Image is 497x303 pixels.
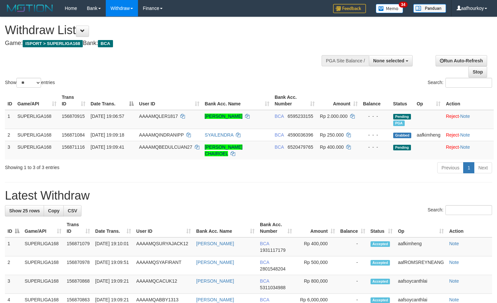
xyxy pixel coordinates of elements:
[260,241,269,246] span: BCA
[5,205,44,216] a: Show 25 rows
[93,237,134,256] td: [DATE] 19:10:01
[196,260,234,265] a: [PERSON_NAME]
[205,114,242,119] a: [PERSON_NAME]
[22,275,64,294] td: SUPERLIGA168
[446,219,492,237] th: Action
[320,144,344,150] span: Rp 400.000
[44,205,64,216] a: Copy
[275,114,284,119] span: BCA
[196,297,234,302] a: [PERSON_NAME]
[360,91,391,110] th: Balance
[443,110,494,129] td: ·
[413,4,446,13] img: panduan.png
[62,132,85,138] span: 156871084
[22,256,64,275] td: SUPERLIGA168
[317,91,360,110] th: Amount: activate to sort column ascending
[369,55,413,66] button: None selected
[134,219,193,237] th: User ID: activate to sort column ascending
[449,241,459,246] a: Note
[295,237,337,256] td: Rp 400,000
[136,91,202,110] th: User ID: activate to sort column ascending
[15,91,59,110] th: Game/API: activate to sort column ascending
[62,144,85,150] span: 156871116
[338,237,368,256] td: -
[257,219,295,237] th: Bank Acc. Number: activate to sort column ascending
[5,141,15,160] td: 3
[371,260,390,266] span: Accepted
[393,145,411,150] span: Pending
[395,256,446,275] td: aafROMSREYNEANG
[5,40,325,47] h4: Game: Bank:
[474,162,492,173] a: Next
[449,278,459,284] a: Note
[5,91,15,110] th: ID
[5,3,55,13] img: MOTION_logo.png
[376,4,403,13] img: Button%20Memo.svg
[68,208,77,213] span: CSV
[196,278,234,284] a: [PERSON_NAME]
[91,114,124,119] span: [DATE] 19:06:57
[9,208,40,213] span: Show 25 rows
[460,144,470,150] a: Note
[445,78,492,88] input: Search:
[5,110,15,129] td: 1
[15,129,59,141] td: SUPERLIGA168
[64,237,93,256] td: 156871079
[338,256,368,275] td: -
[399,2,408,8] span: 34
[371,241,390,247] span: Accepted
[460,132,470,138] a: Note
[275,144,284,150] span: BCA
[449,260,459,265] a: Note
[288,144,313,150] span: Copy 6520479765 to clipboard
[260,297,269,302] span: BCA
[275,132,284,138] span: BCA
[93,219,134,237] th: Date Trans.: activate to sort column ascending
[22,237,64,256] td: SUPERLIGA168
[460,114,470,119] a: Note
[88,91,137,110] th: Date Trans.: activate to sort column descending
[5,237,22,256] td: 1
[446,132,459,138] a: Reject
[202,91,272,110] th: Bank Acc. Name: activate to sort column ascending
[463,162,474,173] a: 1
[446,144,459,150] a: Reject
[93,275,134,294] td: [DATE] 19:09:21
[139,144,192,150] span: AAAAMQBEDULCUAN27
[395,219,446,237] th: Op: activate to sort column ascending
[62,114,85,119] span: 156870915
[437,162,463,173] a: Previous
[414,91,443,110] th: Op: activate to sort column ascending
[320,114,348,119] span: Rp 2.000.000
[322,55,369,66] div: PGA Site Balance /
[395,275,446,294] td: aafsoycanthlai
[193,219,257,237] th: Bank Acc. Name: activate to sort column ascending
[371,297,390,303] span: Accepted
[93,256,134,275] td: [DATE] 19:09:51
[414,129,443,141] td: aafkimheng
[363,132,388,138] div: - - -
[393,114,411,119] span: Pending
[22,219,64,237] th: Game/API: activate to sort column ascending
[260,266,285,271] span: Copy 2801548204 to clipboard
[134,275,193,294] td: AAAAMQCACUK12
[139,132,184,138] span: AAAAMQINDRANIPP
[320,132,344,138] span: Rp 250.000
[23,40,83,47] span: ISPORT > SUPERLIGA168
[64,256,93,275] td: 156870978
[98,40,113,47] span: BCA
[436,55,487,66] a: Run Auto-Refresh
[295,219,337,237] th: Amount: activate to sort column ascending
[59,91,88,110] th: Trans ID: activate to sort column ascending
[288,114,313,119] span: Copy 6595233155 to clipboard
[260,278,269,284] span: BCA
[134,256,193,275] td: AAAAMQSYAFIRANT
[373,58,404,63] span: None selected
[446,114,459,119] a: Reject
[428,78,492,88] label: Search:
[363,144,388,150] div: - - -
[443,129,494,141] td: ·
[338,275,368,294] td: -
[15,110,59,129] td: SUPERLIGA168
[260,248,285,253] span: Copy 1931117179 to clipboard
